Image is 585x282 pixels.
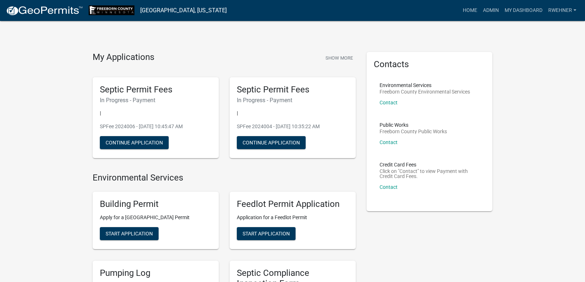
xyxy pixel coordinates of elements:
button: Start Application [237,227,296,240]
h4: My Applications [93,52,154,63]
p: | [100,109,212,117]
p: SPFee 2024004 - [DATE] 10:35:22 AM [237,123,349,130]
img: Freeborn County, Minnesota [89,5,134,15]
button: Continue Application [237,136,306,149]
h4: Environmental Services [93,173,356,183]
h5: Septic Permit Fees [100,84,212,95]
p: Apply for a [GEOGRAPHIC_DATA] Permit [100,214,212,221]
p: Click on "Contact" to view Payment with Credit Card Fees. [380,169,480,179]
button: Start Application [100,227,159,240]
h5: Pumping Log [100,268,212,278]
p: Freeborn County Public Works [380,129,447,134]
h5: Building Permit [100,199,212,209]
p: SPFee 2024006 - [DATE] 10:45:47 AM [100,123,212,130]
p: Public Works [380,122,447,127]
a: Contact [380,184,398,190]
p: Freeborn County Environmental Services [380,89,470,94]
h5: Septic Permit Fees [237,84,349,95]
p: Application for a Feedlot Permit [237,214,349,221]
button: Show More [323,52,356,64]
h5: Contacts [374,59,486,70]
a: [GEOGRAPHIC_DATA], [US_STATE] [140,4,227,17]
p: Credit Card Fees [380,162,480,167]
h5: Feedlot Permit Application [237,199,349,209]
h6: In Progress - Payment [100,97,212,104]
h6: In Progress - Payment [237,97,349,104]
a: Contact [380,139,398,145]
p: Environmental Services [380,83,470,88]
p: | [237,109,349,117]
span: Start Application [243,231,290,237]
span: Start Application [106,231,153,237]
a: rwehner [545,4,579,17]
a: My Dashboard [502,4,545,17]
button: Continue Application [100,136,169,149]
a: Home [460,4,480,17]
a: Contact [380,100,398,105]
a: Admin [480,4,502,17]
